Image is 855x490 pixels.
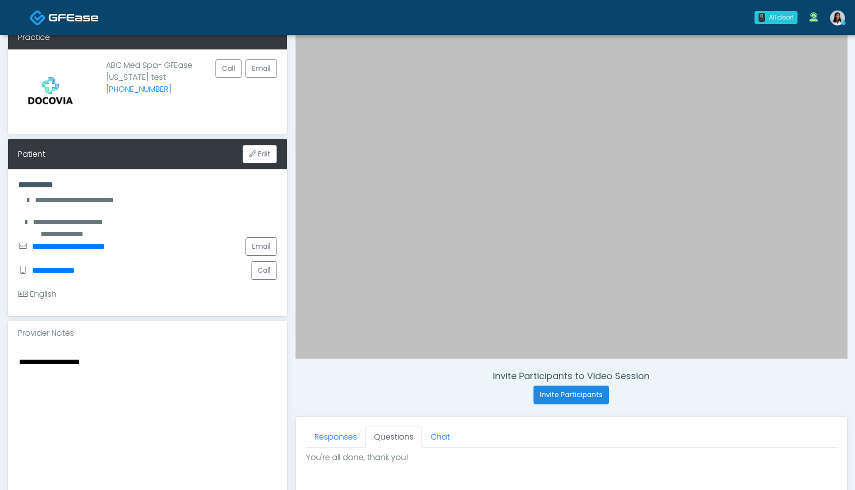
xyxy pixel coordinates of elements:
[77,281,192,305] input: Write a message…
[215,59,241,78] button: Call
[106,59,192,116] p: ABC Med Spa- GFEase [US_STATE] test
[84,202,185,221] h2: Hi, let us know if you have any questions.
[306,427,365,448] a: Responses
[245,59,277,78] a: Email
[533,386,609,404] button: Invite Participants
[251,261,277,280] button: Call
[365,427,422,448] a: Questions
[162,319,192,349] button: Open LiveChat chat widget
[295,371,847,382] h4: Invite Participants to Video Session
[422,427,458,448] a: Chat
[748,7,803,28] a: 0 All clear!
[18,288,56,300] div: English
[83,253,185,272] button: Just browsing
[106,83,171,95] a: [PHONE_NUMBER]
[830,10,845,25] img: Teresa Smith
[77,120,192,195] img: waving hand
[758,13,765,22] div: 0
[245,237,277,256] a: Email
[29,1,98,33] a: Docovia
[242,145,277,163] button: Edit
[172,285,188,301] button: Send a message
[29,9,46,26] img: Docovia
[18,148,45,160] div: Patient
[306,452,837,464] p: You're all done, thank you!
[48,12,98,22] img: Docovia
[8,25,287,49] div: Practice
[83,230,185,248] button: Chat now
[8,321,287,345] div: Provider Notes
[18,59,82,124] img: Provider image
[769,13,793,22] div: All clear!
